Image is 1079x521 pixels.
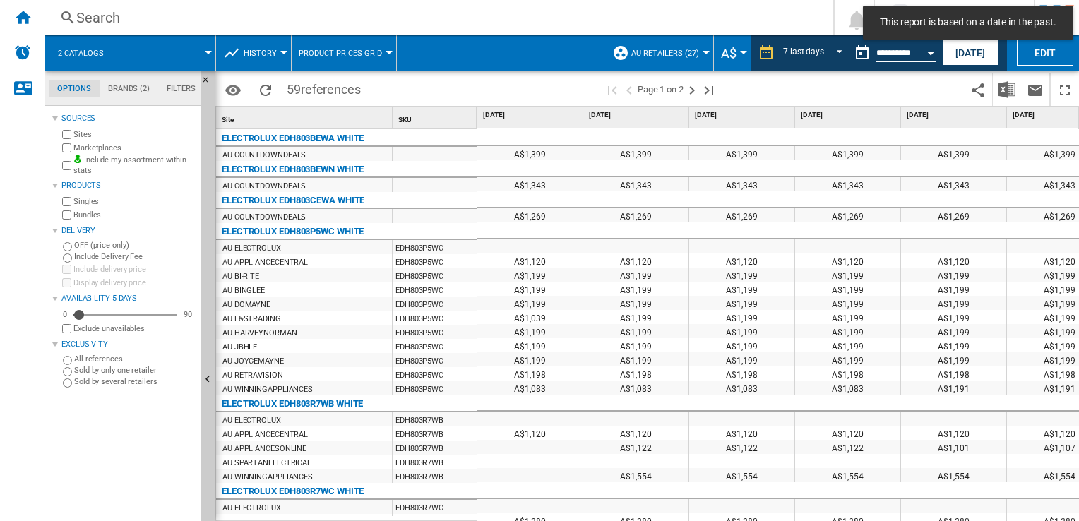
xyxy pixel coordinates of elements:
div: A$1,399 [689,146,794,160]
div: EDH803P5WC [393,282,477,297]
div: A$1,120 [477,253,583,268]
md-slider: Availability [73,308,177,322]
button: History [244,35,284,71]
div: EDH803P5WC [393,381,477,395]
div: Exclusivity [61,339,196,350]
div: Delivery [61,225,196,236]
div: AU JOYCEMAYNE [222,354,284,369]
div: A$1,269 [901,208,1006,222]
div: A$1,198 [583,366,688,381]
div: AU BI-RITE [222,270,259,284]
div: A$1,199 [901,268,1006,282]
div: A$1,199 [477,324,583,338]
div: A$1,199 [477,282,583,296]
div: A$1,199 [795,352,900,366]
span: History [244,49,277,58]
div: AU APPLIANCESONLINE [222,442,306,456]
button: Hide [201,71,218,96]
div: A$1,199 [583,352,688,366]
button: 2 catalogs [58,35,118,71]
div: A$1,269 [477,208,583,222]
div: A$1,120 [689,253,794,268]
button: Last page [701,73,717,106]
div: 0 [59,309,71,320]
div: A$1,199 [689,268,794,282]
div: SKU Sort None [395,107,477,128]
div: A$1,120 [583,426,688,440]
div: A$1,199 [795,296,900,310]
label: Include my assortment within stats [73,155,196,176]
div: A$1,120 [901,253,1006,268]
div: A$1,120 [795,253,900,268]
span: A$ [721,46,737,61]
input: Include Delivery Fee [63,253,72,263]
div: A$1,199 [689,310,794,324]
div: ELECTROLUX EDH803R7WB WHITE [222,395,363,412]
div: AU HARVEYNORMAN [222,326,297,340]
div: A$1,343 [583,177,688,191]
div: AU WINNINGAPPLIANCES [222,470,313,484]
img: alerts-logo.svg [14,44,31,61]
span: [DATE] [695,110,792,120]
div: Availability 5 Days [61,293,196,304]
div: A$1,120 [477,426,583,440]
div: A$1,199 [583,324,688,338]
div: ELECTROLUX EDH803R7WC WHITE [222,483,364,500]
input: Sites [62,130,71,139]
div: A$1,199 [583,310,688,324]
div: A$1,199 [583,268,688,282]
div: A$1,199 [795,268,900,282]
div: A$1,399 [583,146,688,160]
div: AU BINGLEE [222,284,265,298]
label: Exclude unavailables [73,323,196,334]
div: A$1,199 [795,338,900,352]
div: ELECTROLUX EDH803BEWN WHITE [222,161,364,178]
div: AU E&STRADING [222,312,281,326]
div: AU WINNINGAPPLIANCES [222,383,313,397]
div: A$1,199 [477,268,583,282]
div: A$1,120 [901,426,1006,440]
div: A$1,199 [689,282,794,296]
div: A$1,399 [477,146,583,160]
div: A$1,554 [795,468,900,482]
div: A$1,199 [583,282,688,296]
div: A$1,199 [477,352,583,366]
div: This report is based on a date in the past. [848,35,939,71]
label: Bundles [73,210,196,220]
button: Next page [684,73,701,106]
button: Reload [251,73,280,106]
button: Maximize [1051,73,1079,106]
div: EDH803P5WC [393,367,477,381]
label: Display delivery price [73,277,196,288]
input: Marketplaces [62,143,71,152]
div: A$1,199 [583,338,688,352]
div: Site Sort None [219,107,392,128]
label: Marketplaces [73,143,196,153]
div: 90 [180,309,196,320]
input: Include delivery price [62,265,71,274]
div: A$1,343 [689,177,794,191]
span: 59 [280,73,368,102]
button: Send this report by email [1021,73,1049,106]
div: A$1,083 [795,381,900,395]
input: Include my assortment within stats [62,157,71,174]
button: Download in Excel [993,73,1021,106]
md-select: REPORTS.WIZARD.STEPS.REPORT.STEPS.REPORT_OPTIONS.PERIOD: 7 last days [782,42,848,65]
div: AU APPLIANCECENTRAL [222,428,308,442]
div: A$1,199 [901,338,1006,352]
div: AU ELECTROLUX [222,241,281,256]
div: ELECTROLUX EDH803BEWA WHITE [222,130,364,147]
div: A$1,122 [689,440,794,454]
div: EDH803P5WC [393,311,477,325]
span: references [301,82,361,97]
div: A$1,199 [795,282,900,296]
div: AU DOMAYNE [222,298,270,312]
div: A$1,269 [689,208,794,222]
div: A$ [721,35,744,71]
div: EDH803R7WB [393,455,477,469]
div: 2 catalogs [52,35,208,71]
div: AU COUNTDOWNDEALS [222,179,306,193]
div: AU ELECTROLUX [222,414,281,428]
div: A$1,199 [901,282,1006,296]
div: AU APPLIANCECENTRAL [222,256,308,270]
